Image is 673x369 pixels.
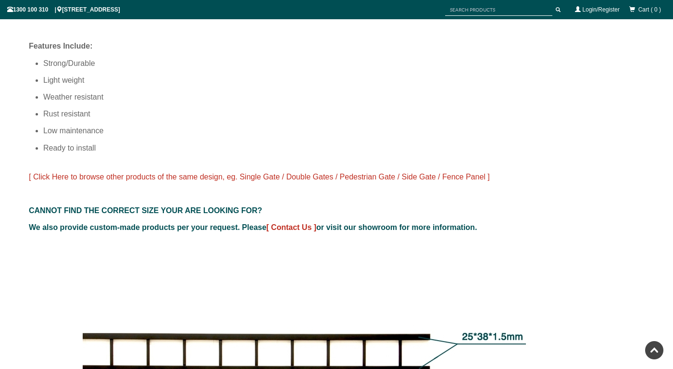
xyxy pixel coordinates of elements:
[43,140,644,156] li: Ready to install
[266,223,316,231] a: [ Contact Us ]
[29,42,92,50] span: Features Include:
[43,105,644,122] li: Rust resistant
[583,6,620,13] a: Login/Register
[29,206,477,231] span: CANNOT FIND THE CORRECT SIZE YOUR ARE LOOKING FOR? We also provide custom-made products per your ...
[43,72,644,89] li: Light weight
[638,6,661,13] span: Cart ( 0 )
[445,4,552,16] input: SEARCH PRODUCTS
[43,55,644,72] li: Strong/Durable
[29,173,490,181] a: [ Click Here to browse other products of the same design, eg. Single Gate / Double Gates / Pedest...
[43,89,644,105] li: Weather resistant
[43,122,644,139] li: Low maintenance
[7,6,120,13] span: 1300 100 310 | [STREET_ADDRESS]
[481,112,673,335] iframe: LiveChat chat widget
